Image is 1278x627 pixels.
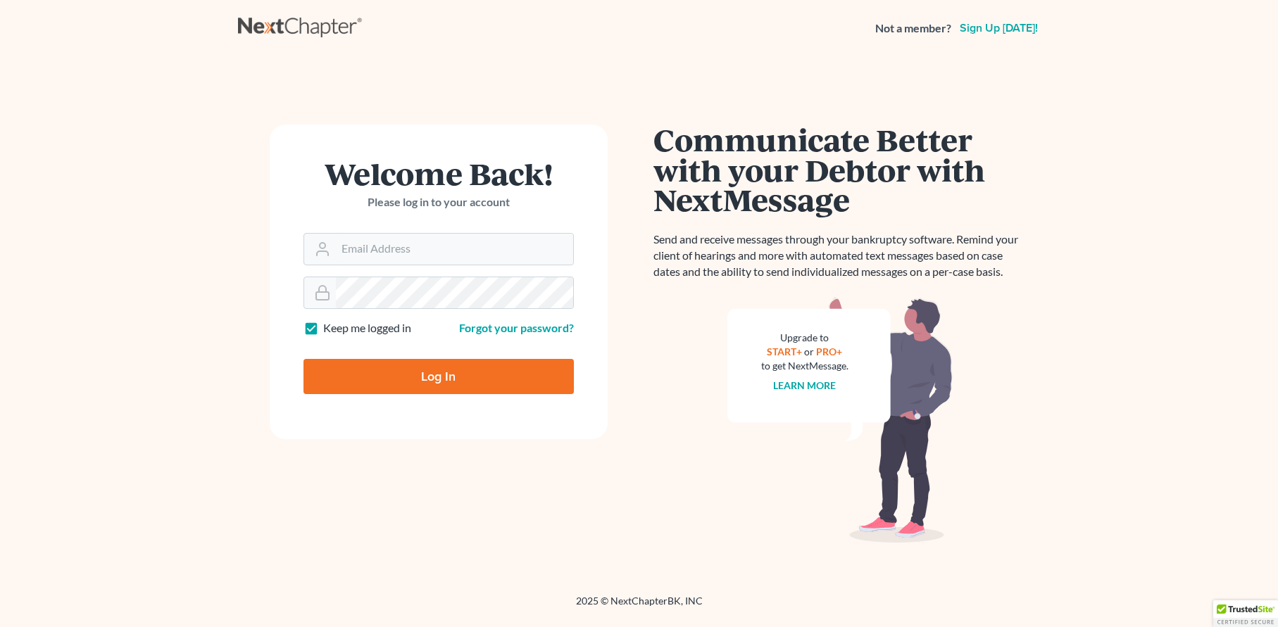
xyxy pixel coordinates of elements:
p: Please log in to your account [303,194,574,210]
a: Learn more [773,379,836,391]
input: Log In [303,359,574,394]
h1: Communicate Better with your Debtor with NextMessage [653,125,1027,215]
a: PRO+ [816,346,842,357]
h1: Welcome Back! [303,158,574,189]
a: Sign up [DATE]! [957,23,1041,34]
img: nextmessage_bg-59042aed3d76b12b5cd301f8e5b87938c9018125f34e5fa2b7a6b67550977c72.svg [727,297,953,543]
div: to get NextMessage. [761,359,848,373]
div: Upgrade to [761,331,848,345]
p: Send and receive messages through your bankruptcy software. Remind your client of hearings and mo... [653,232,1027,280]
a: Forgot your password? [459,321,574,334]
div: 2025 © NextChapterBK, INC [238,594,1041,619]
a: START+ [767,346,802,357]
strong: Not a member? [875,20,951,37]
label: Keep me logged in [323,320,411,336]
span: or [804,346,814,357]
div: TrustedSite Certified [1213,600,1278,627]
input: Email Address [336,234,573,265]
